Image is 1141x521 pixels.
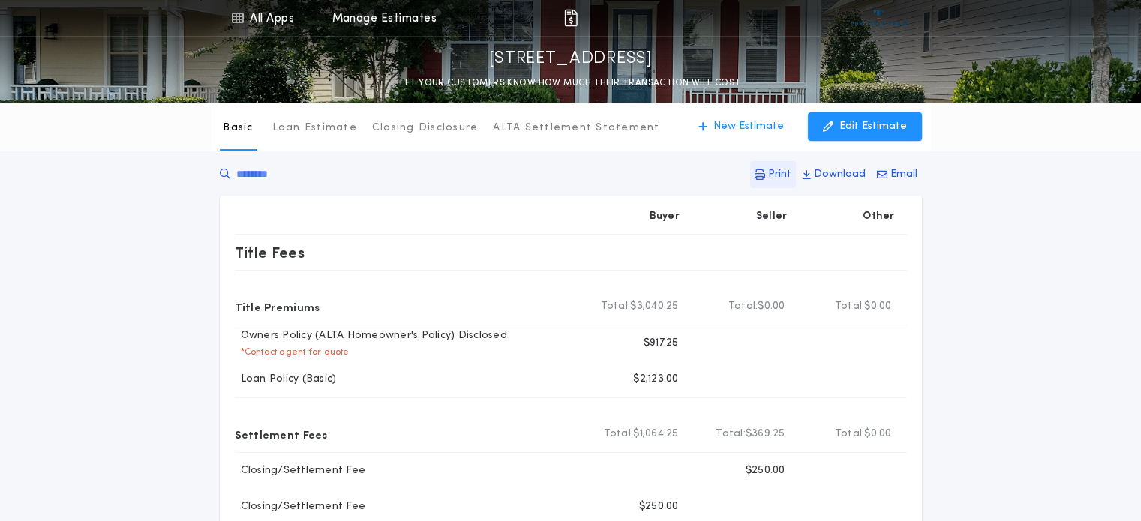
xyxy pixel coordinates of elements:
[746,427,785,442] span: $369.25
[633,372,678,387] p: $2,123.00
[223,121,253,136] p: Basic
[235,422,328,446] p: Settlement Fees
[372,121,479,136] p: Closing Disclosure
[235,372,337,387] p: Loan Policy (Basic)
[644,336,679,351] p: $917.25
[746,463,785,478] p: $250.00
[864,427,891,442] span: $0.00
[235,499,366,514] p: Closing/Settlement Fee
[756,209,788,224] p: Seller
[489,47,653,71] p: [STREET_ADDRESS]
[808,112,922,141] button: Edit Estimate
[235,328,507,343] p: Owners Policy (ALTA Homeowner's Policy) Disclosed
[716,427,746,442] b: Total:
[890,167,917,182] p: Email
[633,427,678,442] span: $1,064.25
[235,346,350,358] p: * Contact agent for quote
[235,463,366,478] p: Closing/Settlement Fee
[650,209,680,224] p: Buyer
[400,76,740,91] p: LET YOUR CUSTOMERS KNOW HOW MUCH THEIR TRANSACTION WILL COST
[272,121,357,136] p: Loan Estimate
[713,119,784,134] p: New Estimate
[235,241,305,265] p: Title Fees
[768,167,791,182] p: Print
[851,10,907,25] img: vs-icon
[601,299,631,314] b: Total:
[798,161,870,188] button: Download
[758,299,785,314] span: $0.00
[814,167,866,182] p: Download
[863,209,894,224] p: Other
[630,299,678,314] span: $3,040.25
[872,161,922,188] button: Email
[639,499,679,514] p: $250.00
[604,427,634,442] b: Total:
[835,299,865,314] b: Total:
[864,299,891,314] span: $0.00
[235,295,320,319] p: Title Premiums
[839,119,907,134] p: Edit Estimate
[835,427,865,442] b: Total:
[750,161,796,188] button: Print
[493,121,659,136] p: ALTA Settlement Statement
[728,299,758,314] b: Total:
[683,112,799,141] button: New Estimate
[562,9,580,27] img: img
